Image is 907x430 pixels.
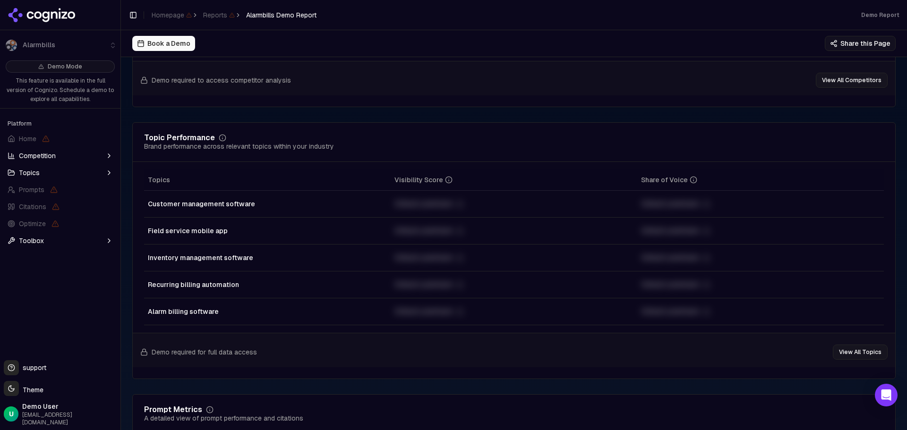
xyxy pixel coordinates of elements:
[394,306,633,317] div: Unlock premium
[148,253,387,262] div: Inventory management software
[641,175,697,185] div: Share of Voice
[861,11,899,19] div: Demo Report
[641,252,880,263] div: Unlock premium
[19,151,56,160] span: Competition
[641,306,880,317] div: Unlock premium
[148,199,387,209] div: Customer management software
[637,169,884,191] th: shareOfVoice
[148,226,387,236] div: Field service mobile app
[19,236,44,245] span: Toolbox
[394,175,453,185] div: Visibility Score
[875,384,898,406] div: Open Intercom Messenger
[148,280,387,289] div: Recurring billing automation
[148,175,170,185] span: Topics
[144,406,202,413] div: Prompt Metrics
[144,169,884,325] div: Data table
[641,225,880,236] div: Unlock premium
[152,10,317,20] nav: breadcrumb
[816,73,888,88] button: View All Competitors
[19,219,46,228] span: Optimize
[132,36,195,51] button: Book a Demo
[203,10,235,20] span: Reports
[4,165,117,180] button: Topics
[4,116,117,131] div: Platform
[148,307,387,316] div: Alarm billing software
[4,233,117,248] button: Toolbox
[19,386,43,394] span: Theme
[19,363,46,372] span: support
[152,10,192,20] span: Homepage
[22,402,117,411] span: Demo User
[394,198,633,210] div: Unlock premium
[246,10,317,20] span: Alarmbills Demo Report
[394,225,633,236] div: Unlock premium
[144,413,303,423] div: A detailed view of prompt performance and citations
[22,411,117,426] span: [EMAIL_ADDRESS][DOMAIN_NAME]
[833,345,888,360] button: View All Topics
[641,198,880,210] div: Unlock premium
[9,409,14,419] span: U
[641,279,880,290] div: Unlock premium
[19,134,36,143] span: Home
[19,168,40,177] span: Topics
[394,252,633,263] div: Unlock premium
[825,36,896,51] button: Share this Page
[144,169,391,191] th: Topics
[6,76,115,104] p: This feature is available in the full version of Cognizo. Schedule a demo to explore all capabili...
[394,279,633,290] div: Unlock premium
[19,185,44,194] span: Prompts
[144,142,334,151] div: Brand performance across relevant topics within your industry
[48,63,82,70] span: Demo Mode
[144,134,215,142] div: Topic Performance
[4,148,117,163] button: Competition
[19,202,46,211] span: Citations
[152,76,291,85] span: Demo required to access competitor analysis
[152,347,257,357] span: Demo required for full data access
[391,169,637,191] th: visibilityScore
